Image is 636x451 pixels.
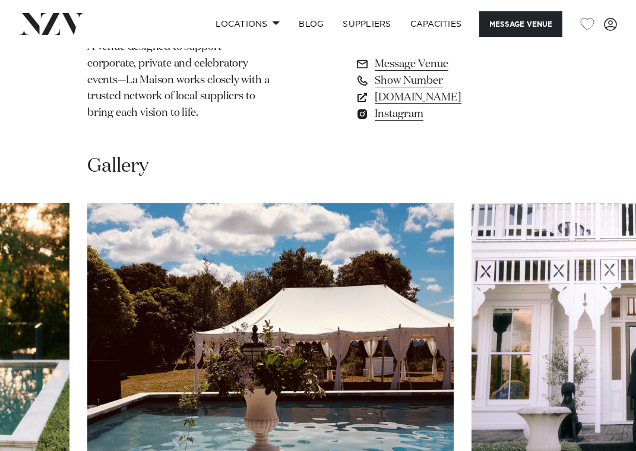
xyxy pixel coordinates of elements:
button: Message Venue [479,11,562,37]
a: BLOG [289,11,333,37]
a: SUPPLIERS [333,11,400,37]
a: Locations [206,11,289,37]
a: [DOMAIN_NAME] [355,89,549,105]
a: Capacities [401,11,472,37]
h2: Gallery [87,154,149,179]
a: Instagram [355,105,549,122]
a: Message Venue [355,55,549,72]
img: nzv-logo.png [19,13,84,34]
a: Show Number [355,72,549,89]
